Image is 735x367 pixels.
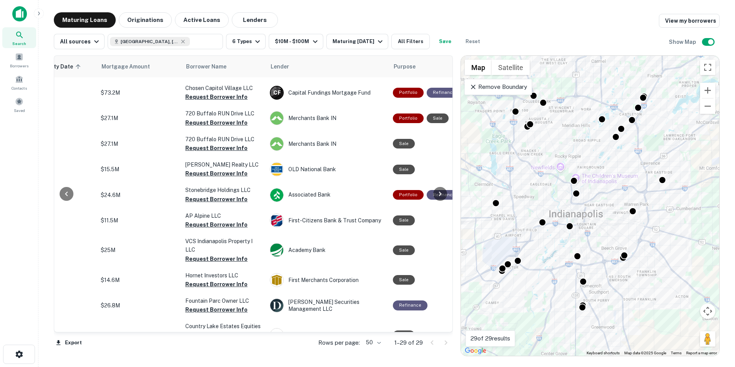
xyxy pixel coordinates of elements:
p: C F [273,89,281,97]
div: This is a portfolio loan with 2 properties [393,113,424,123]
img: picture [270,163,283,176]
button: Originations [119,12,172,28]
p: Remove Boundary [469,82,527,92]
button: Show satellite imagery [492,60,530,75]
a: Open this area in Google Maps (opens a new window) [463,346,488,356]
img: picture [270,274,283,287]
button: Lenders [232,12,278,28]
p: 720 Buffalo RUN Drive LLC [185,135,262,143]
p: Rows per page: [318,338,360,347]
div: Associated Bank [270,188,385,202]
div: Capital Fundings Mortgage Fund [270,86,385,100]
button: Toggle fullscreen view [700,60,715,75]
p: Country Lake Estates Equities LLC [185,322,262,339]
span: Lender [271,62,289,71]
p: $27.1M [101,114,178,122]
p: $15.5M [101,165,178,173]
p: $24.6M [101,191,178,199]
span: Contacts [12,85,27,91]
p: $25M [101,246,178,254]
div: This loan purpose was for refinancing [427,190,461,200]
span: Mortgage Amount [101,62,160,71]
p: 1–29 of 29 [394,338,423,347]
div: This is a portfolio loan with 3 properties [393,190,424,200]
button: Request Borrower Info [185,280,248,289]
div: Sale [393,215,415,225]
div: First-citizens Bank & Trust Company [270,214,385,227]
p: $14.6M [101,276,178,284]
p: $26.8M [101,301,178,310]
p: Hornet Investors LLC [185,271,262,280]
p: Chosen Capitol Village LLC [185,84,262,92]
div: Merchants Bank IN [270,111,385,125]
div: This loan purpose was for refinancing [427,88,461,97]
div: Sale [393,275,415,285]
button: Reset [461,34,485,49]
p: 29 of 29 results [471,334,510,343]
div: Maturing [DATE] [333,37,385,46]
button: Zoom out [700,98,715,114]
div: Borrowers [2,50,36,70]
button: All sources [54,34,105,49]
button: Maturing [DATE] [326,34,388,49]
div: Sale [427,113,449,123]
div: Contacts [2,72,36,93]
button: 6 Types [226,34,266,49]
a: View my borrowers [659,14,720,28]
button: Keyboard shortcuts [587,350,620,356]
div: The Bancorp [270,328,385,342]
button: Request Borrower Info [185,305,248,314]
button: Request Borrower Info [185,118,248,127]
a: Report a map error [686,351,717,355]
button: Active Loans [175,12,229,28]
p: AP Alpine LLC [185,212,262,220]
img: picture [270,299,283,312]
button: Export [54,337,84,349]
th: Lender [266,56,389,77]
th: Mortgage Amount [97,56,181,77]
div: Saved [2,94,36,115]
p: $73.2M [101,88,178,97]
p: Stonebridge Holdings LLC [185,186,262,194]
span: Search [12,40,26,47]
button: Request Borrower Info [185,254,248,264]
h6: Show Map [669,38,697,46]
p: $11.5M [101,216,178,225]
span: Borrower Name [186,62,226,71]
button: Request Borrower Info [185,195,248,204]
iframe: Chat Widget [697,305,735,342]
div: Sale [393,245,415,255]
button: Zoom in [700,83,715,98]
img: picture [270,244,283,257]
a: Terms (opens in new tab) [671,351,682,355]
p: VCS Indianapolis Property I LLC [185,237,262,254]
div: Academy Bank [270,243,385,257]
span: [GEOGRAPHIC_DATA], [GEOGRAPHIC_DATA], [GEOGRAPHIC_DATA] [121,38,178,45]
img: capitalize-icon.png [12,6,27,22]
button: Request Borrower Info [185,143,248,153]
img: picture [270,329,283,342]
img: picture [270,137,283,150]
button: Save your search to get updates of matches that match your search criteria. [433,34,457,49]
button: Show street map [465,60,492,75]
th: Purpose [389,56,465,77]
button: Request Borrower Info [185,92,248,102]
p: $14.5M [101,331,178,339]
div: Merchants Bank IN [270,137,385,151]
a: Search [2,27,36,48]
img: Google [463,346,488,356]
div: This is a portfolio loan with 2 properties [393,88,424,97]
p: [PERSON_NAME] Realty LLC [185,160,262,169]
button: All Filters [391,34,430,49]
img: picture [270,214,283,227]
span: Saved [14,107,25,113]
img: picture [270,112,283,125]
span: Map data ©2025 Google [624,351,666,355]
div: OLD National Bank [270,162,385,176]
div: All sources [60,37,101,46]
div: [PERSON_NAME] Securities Management LLC [270,299,385,312]
button: Maturing Loans [54,12,116,28]
div: Sale [393,165,415,174]
span: Borrowers [10,63,28,69]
